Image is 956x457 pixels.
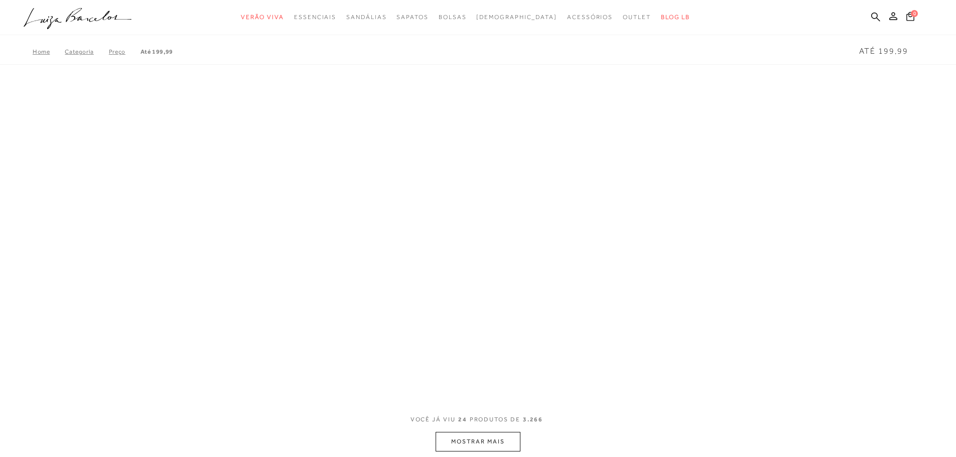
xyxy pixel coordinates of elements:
[476,14,557,21] span: [DEMOGRAPHIC_DATA]
[458,416,467,423] span: 24
[859,47,908,56] span: Até 199,99
[567,8,613,27] a: categoryNavScreenReaderText
[411,416,546,423] span: VOCÊ JÁ VIU PRODUTOS DE
[241,14,284,21] span: Verão Viva
[346,14,386,21] span: Sandálias
[623,14,651,21] span: Outlet
[439,14,467,21] span: Bolsas
[241,8,284,27] a: categoryNavScreenReaderText
[294,14,336,21] span: Essenciais
[396,8,428,27] a: categoryNavScreenReaderText
[439,8,467,27] a: categoryNavScreenReaderText
[294,8,336,27] a: categoryNavScreenReaderText
[396,14,428,21] span: Sapatos
[661,14,690,21] span: BLOG LB
[903,11,917,25] button: 0
[109,48,141,55] a: Preço
[623,8,651,27] a: categoryNavScreenReaderText
[33,48,65,55] a: Home
[436,432,520,451] button: MOSTRAR MAIS
[346,8,386,27] a: categoryNavScreenReaderText
[65,48,108,55] a: Categoria
[523,416,543,423] span: 3.266
[141,48,173,55] a: Até 199,99
[911,10,918,17] span: 0
[661,8,690,27] a: BLOG LB
[476,8,557,27] a: noSubCategoriesText
[567,14,613,21] span: Acessórios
